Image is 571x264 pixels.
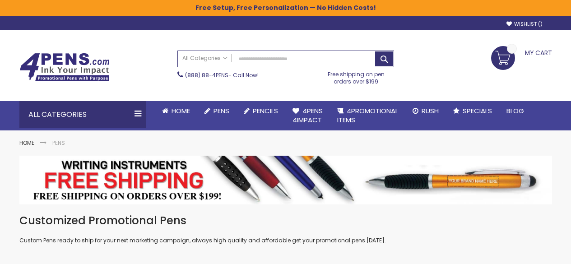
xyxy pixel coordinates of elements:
img: 4Pens Custom Pens and Promotional Products [19,53,110,82]
a: 4Pens4impact [285,101,330,130]
a: Home [19,139,34,147]
strong: Pens [52,139,65,147]
span: Pencils [253,106,278,116]
a: Specials [446,101,499,121]
h1: Customized Promotional Pens [19,213,552,228]
a: (888) 88-4PENS [185,71,228,79]
span: 4PROMOTIONAL ITEMS [337,106,398,125]
a: Pencils [237,101,285,121]
span: Blog [506,106,524,116]
div: Custom Pens ready to ship for your next marketing campaign, always high quality and affordable ge... [19,213,552,245]
a: Home [155,101,197,121]
a: Blog [499,101,531,121]
a: Wishlist [506,21,543,28]
span: Pens [214,106,229,116]
a: Rush [405,101,446,121]
span: 4Pens 4impact [292,106,323,125]
span: Specials [463,106,492,116]
span: Home [172,106,190,116]
div: Free shipping on pen orders over $199 [318,67,394,85]
span: Rush [422,106,439,116]
span: All Categories [182,55,227,62]
a: All Categories [178,51,232,66]
a: 4PROMOTIONALITEMS [330,101,405,130]
div: All Categories [19,101,146,128]
img: Pens [19,156,552,204]
a: Pens [197,101,237,121]
span: - Call Now! [185,71,259,79]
